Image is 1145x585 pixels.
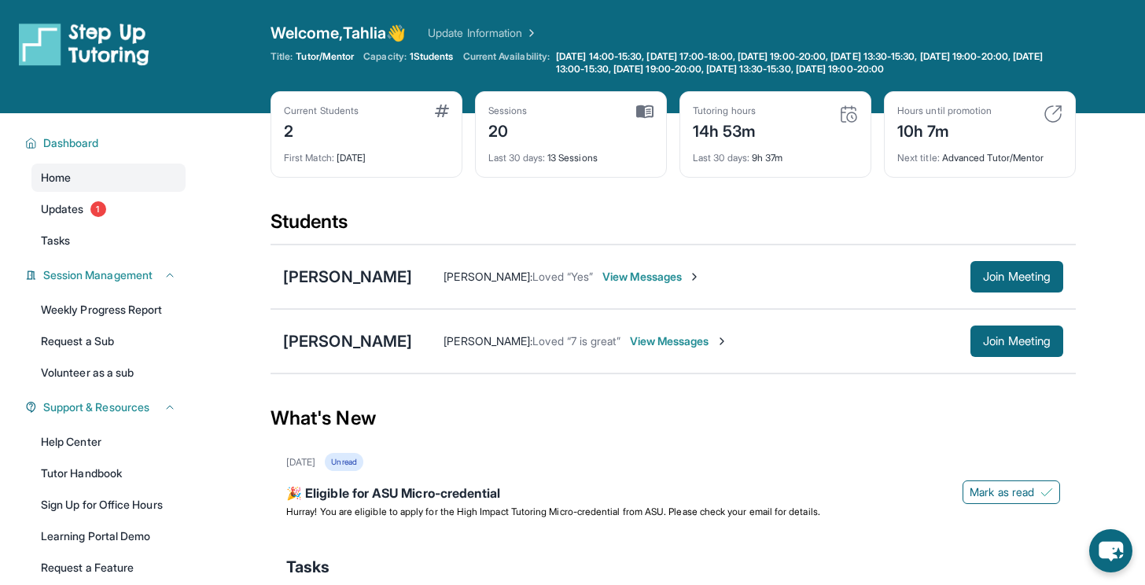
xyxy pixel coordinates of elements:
[286,556,330,578] span: Tasks
[693,105,757,117] div: Tutoring hours
[43,135,99,151] span: Dashboard
[410,50,454,63] span: 1 Students
[970,326,1063,357] button: Join Meeting
[31,359,186,387] a: Volunteer as a sub
[31,522,186,550] a: Learning Portal Demo
[488,142,653,164] div: 13 Sessions
[636,105,653,119] img: card
[970,484,1034,500] span: Mark as read
[983,337,1051,346] span: Join Meeting
[271,384,1076,453] div: What's New
[325,453,363,471] div: Unread
[31,164,186,192] a: Home
[1089,529,1132,572] button: chat-button
[553,50,1076,75] a: [DATE] 14:00-15:30, [DATE] 17:00-18:00, [DATE] 19:00-20:00, [DATE] 13:30-15:30, [DATE] 19:00-20:0...
[444,270,532,283] span: [PERSON_NAME] :
[31,296,186,324] a: Weekly Progress Report
[363,50,407,63] span: Capacity:
[463,50,550,75] span: Current Availability:
[41,233,70,248] span: Tasks
[897,117,992,142] div: 10h 7m
[19,22,149,66] img: logo
[31,428,186,456] a: Help Center
[444,334,532,348] span: [PERSON_NAME] :
[556,50,1073,75] span: [DATE] 14:00-15:30, [DATE] 17:00-18:00, [DATE] 19:00-20:00, [DATE] 13:30-15:30, [DATE] 19:00-20:0...
[488,105,528,117] div: Sessions
[41,201,84,217] span: Updates
[1044,105,1062,123] img: card
[271,50,293,63] span: Title:
[37,267,176,283] button: Session Management
[31,226,186,255] a: Tasks
[31,491,186,519] a: Sign Up for Office Hours
[271,209,1076,244] div: Students
[688,270,701,283] img: Chevron-Right
[90,201,106,217] span: 1
[271,22,406,44] span: Welcome, Tahlia 👋
[286,506,820,517] span: Hurray! You are eligible to apply for the High Impact Tutoring Micro-credential from ASU. Please ...
[488,152,545,164] span: Last 30 days :
[693,142,858,164] div: 9h 37m
[532,270,593,283] span: Loved “Yes”
[286,456,315,469] div: [DATE]
[897,105,992,117] div: Hours until promotion
[435,105,449,117] img: card
[1040,486,1053,499] img: Mark as read
[286,484,1060,506] div: 🎉 Eligible for ASU Micro-credential
[630,333,728,349] span: View Messages
[31,195,186,223] a: Updates1
[983,272,1051,281] span: Join Meeting
[897,142,1062,164] div: Advanced Tutor/Mentor
[428,25,538,41] a: Update Information
[716,335,728,348] img: Chevron-Right
[283,330,412,352] div: [PERSON_NAME]
[488,117,528,142] div: 20
[284,142,449,164] div: [DATE]
[37,135,176,151] button: Dashboard
[693,152,749,164] span: Last 30 days :
[522,25,538,41] img: Chevron Right
[284,152,334,164] span: First Match :
[897,152,940,164] span: Next title :
[31,554,186,582] a: Request a Feature
[284,105,359,117] div: Current Students
[43,267,153,283] span: Session Management
[284,117,359,142] div: 2
[296,50,354,63] span: Tutor/Mentor
[970,261,1063,292] button: Join Meeting
[37,399,176,415] button: Support & Resources
[839,105,858,123] img: card
[602,269,701,285] span: View Messages
[693,117,757,142] div: 14h 53m
[532,334,620,348] span: Loved “7 is great”
[31,459,186,487] a: Tutor Handbook
[283,266,412,288] div: [PERSON_NAME]
[41,170,71,186] span: Home
[43,399,149,415] span: Support & Resources
[31,327,186,355] a: Request a Sub
[963,480,1060,504] button: Mark as read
